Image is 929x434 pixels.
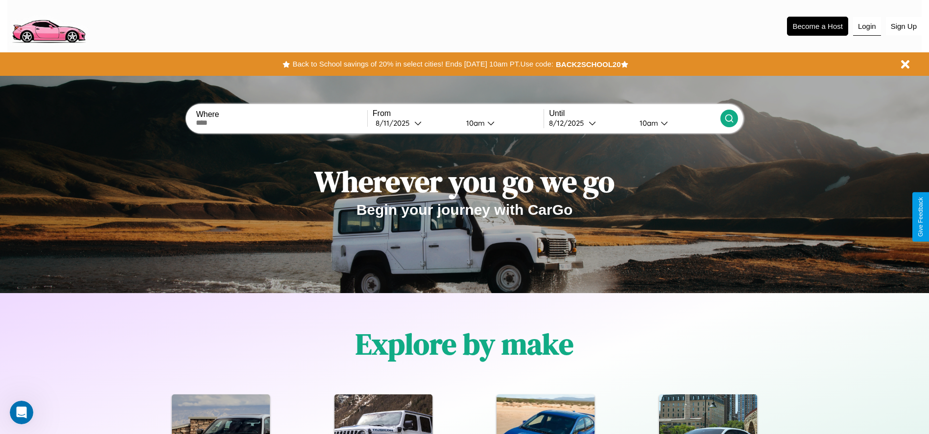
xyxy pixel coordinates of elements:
div: Give Feedback [917,197,924,237]
label: Where [196,110,367,119]
b: BACK2SCHOOL20 [556,60,621,69]
label: From [373,109,544,118]
button: Become a Host [787,17,848,36]
button: Back to School savings of 20% in select cities! Ends [DATE] 10am PT.Use code: [290,57,555,71]
div: 10am [635,118,661,128]
h1: Explore by make [356,324,573,364]
button: 8/11/2025 [373,118,458,128]
img: logo [7,5,90,46]
iframe: Intercom live chat [10,401,33,424]
div: 10am [461,118,487,128]
button: 10am [632,118,720,128]
div: 8 / 11 / 2025 [376,118,414,128]
button: Login [853,17,881,36]
button: Sign Up [886,17,922,35]
div: 8 / 12 / 2025 [549,118,589,128]
button: 10am [458,118,544,128]
label: Until [549,109,720,118]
